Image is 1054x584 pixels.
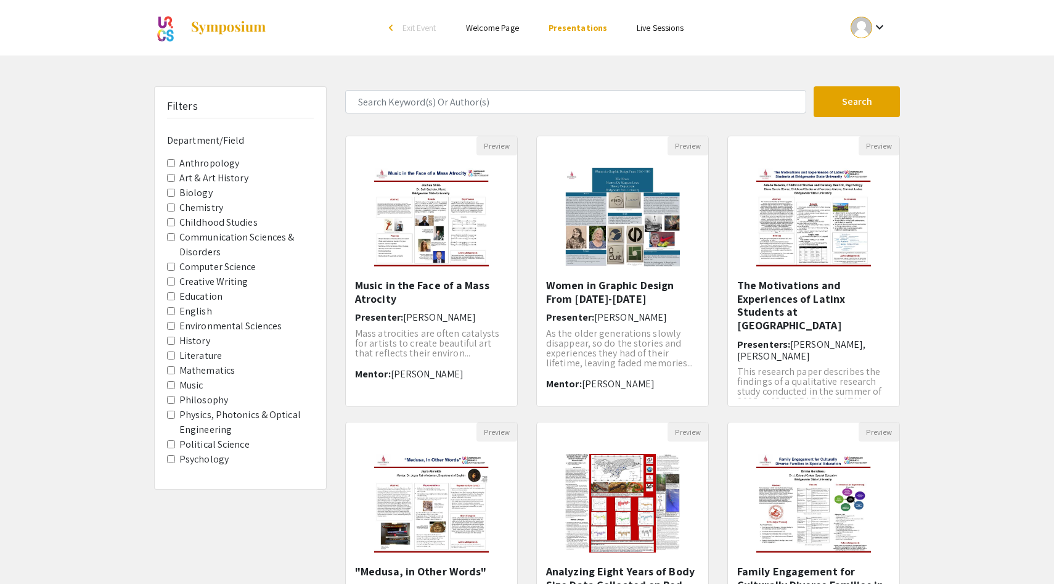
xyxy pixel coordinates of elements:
iframe: Chat [9,528,52,575]
label: Computer Science [179,260,256,274]
span: [PERSON_NAME] [594,311,667,324]
img: <p>Family Engagement for Culturally Diverse Families in Special Education</p> [744,442,884,565]
label: Music [179,378,203,393]
label: English [179,304,212,319]
span: [PERSON_NAME] [391,368,464,380]
label: Mathematics [179,363,235,378]
label: Biology [179,186,213,200]
label: Anthropology [179,156,239,171]
img: <p>Music in the Face of a Mass Atrocity</p> [362,155,502,279]
label: Political Science [179,437,250,452]
span: Mass atrocities are often catalysts for artists to create beautiful art that reflects their envir... [355,327,500,360]
img: <p>Women in Graphic Design From 1960-1980</p> [553,155,693,279]
h5: Filters [167,99,198,113]
button: Preview [668,422,708,442]
label: Psychology [179,452,229,467]
h5: "Medusa, in Other Words" [355,565,508,578]
div: Open Presentation <p>Music in the Face of a Mass Atrocity</p> [345,136,518,407]
label: Environmental Sciences [179,319,282,334]
h5: Music in the Face of a Mass Atrocity [355,279,508,305]
img: <p>The Motivations and Experiences of Latinx Students at Bridgewater State University</p> [744,155,884,279]
h5: The Motivations and Experiences of Latinx Students at [GEOGRAPHIC_DATA] [737,279,890,332]
label: Education [179,289,223,304]
span: Exit Event [402,22,436,33]
img: Symposium by ForagerOne [190,20,267,35]
a: Welcome Page [466,22,519,33]
a: ATP Symposium 2025 [154,12,267,43]
button: Preview [859,136,899,155]
div: Open Presentation <p>Women in Graphic Design From 1960-1980</p> [536,136,709,407]
span: [PERSON_NAME] [403,311,476,324]
h6: Presenters: [737,339,890,362]
button: Preview [859,422,899,442]
div: arrow_back_ios [389,24,396,31]
button: Preview [476,136,517,155]
img: ATP Symposium 2025 [154,12,178,43]
img: <p><span style="color: rgb(0, 0, 0);">Analyzing Eight Years of Body Size Data Collected on Red-Ba... [553,442,693,565]
span: Mentor: [546,377,582,390]
button: Search [814,86,900,117]
span: [PERSON_NAME], [PERSON_NAME] [737,338,866,363]
h5: Women in Graphic Design From [DATE]-[DATE] [546,279,699,305]
input: Search Keyword(s) Or Author(s) [345,90,806,113]
div: Open Presentation <p>The Motivations and Experiences of Latinx Students at Bridgewater State Univ... [727,136,900,407]
label: History [179,334,210,348]
label: Literature [179,348,222,363]
span: Mentor: [355,368,391,380]
h6: Presenter: [355,311,508,323]
h6: Presenter: [546,311,699,323]
button: Expand account dropdown [838,14,900,41]
mat-icon: Expand account dropdown [872,20,887,35]
h6: Department/Field [167,134,314,146]
a: Live Sessions [637,22,684,33]
label: Childhood Studies [179,215,258,230]
label: Communication Sciences & Disorders [179,230,314,260]
label: Art & Art History [179,171,248,186]
span: [PERSON_NAME] [582,377,655,390]
p: As the older generations slowly disappear, so do the stories and experiences they had of their li... [546,329,699,368]
button: Preview [668,136,708,155]
img: <p>"Medusa, in Other Words"</p> [362,442,502,565]
p: This research paper describes the findings of a qualitative research study conducted in the summe... [737,367,890,406]
label: Creative Writing [179,274,248,289]
label: Chemistry [179,200,223,215]
label: Philosophy [179,393,228,408]
button: Preview [476,422,517,442]
label: Physics, Photonics & Optical Engineering [179,408,314,437]
a: Presentations [549,22,607,33]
